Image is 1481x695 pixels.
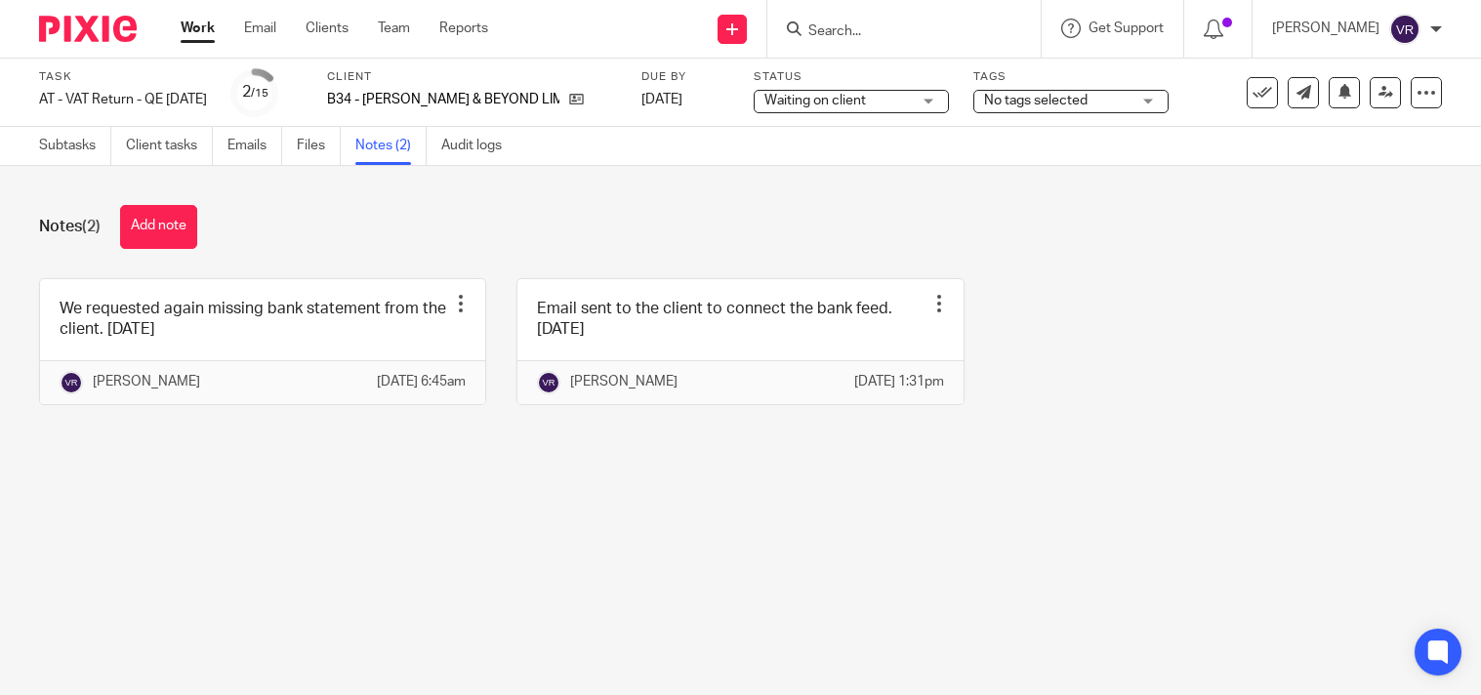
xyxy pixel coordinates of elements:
small: /15 [251,88,268,99]
div: AT - VAT Return - QE 31-08-2025 [39,90,207,109]
img: svg%3E [60,371,83,394]
a: Email [244,19,276,38]
a: Team [378,19,410,38]
a: Notes (2) [355,127,427,165]
p: B34 - [PERSON_NAME] & BEYOND LIMITED [327,90,559,109]
a: Reports [439,19,488,38]
input: Search [806,23,982,41]
label: Due by [641,69,729,85]
a: Emails [227,127,282,165]
div: AT - VAT Return - QE [DATE] [39,90,207,109]
p: [PERSON_NAME] [93,372,200,391]
a: Files [297,127,341,165]
label: Tags [973,69,1169,85]
label: Client [327,69,617,85]
img: svg%3E [1389,14,1420,45]
button: Add note [120,205,197,249]
a: Subtasks [39,127,111,165]
div: 2 [242,81,268,103]
span: Get Support [1089,21,1164,35]
span: (2) [82,219,101,234]
span: No tags selected [984,94,1088,107]
a: Clients [306,19,349,38]
span: Waiting on client [764,94,866,107]
a: Work [181,19,215,38]
label: Task [39,69,207,85]
label: Status [754,69,949,85]
img: svg%3E [537,371,560,394]
p: [PERSON_NAME] [1272,19,1379,38]
h1: Notes [39,217,101,237]
img: Pixie [39,16,137,42]
a: Client tasks [126,127,213,165]
p: [DATE] 1:31pm [854,372,944,391]
a: Audit logs [441,127,516,165]
p: [DATE] 6:45am [377,372,466,391]
span: [DATE] [641,93,682,106]
p: [PERSON_NAME] [570,372,678,391]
